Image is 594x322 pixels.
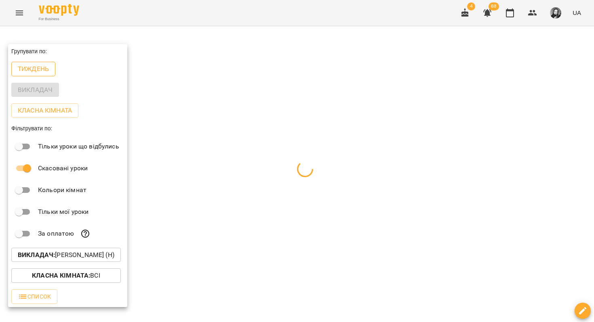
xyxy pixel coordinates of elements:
[38,229,74,238] p: За оплатою
[38,185,86,195] p: Кольори кімнат
[18,251,55,259] b: Викладач :
[32,271,100,280] p: Всі
[11,62,55,76] button: Тиждень
[11,268,121,283] button: Класна кімната:Всі
[38,163,88,173] p: Скасовані уроки
[8,121,127,136] div: Фільтрувати по:
[11,103,78,118] button: Класна кімната
[38,207,88,217] p: Тільки мої уроки
[18,64,49,74] p: Тиждень
[18,250,114,260] p: [PERSON_NAME] (н)
[8,44,127,59] div: Групувати по:
[11,248,121,262] button: Викладач:[PERSON_NAME] (н)
[18,292,51,301] span: Список
[38,142,119,151] p: Тільки уроки що відбулись
[11,289,57,304] button: Список
[18,106,72,115] p: Класна кімната
[32,272,90,279] b: Класна кімната :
